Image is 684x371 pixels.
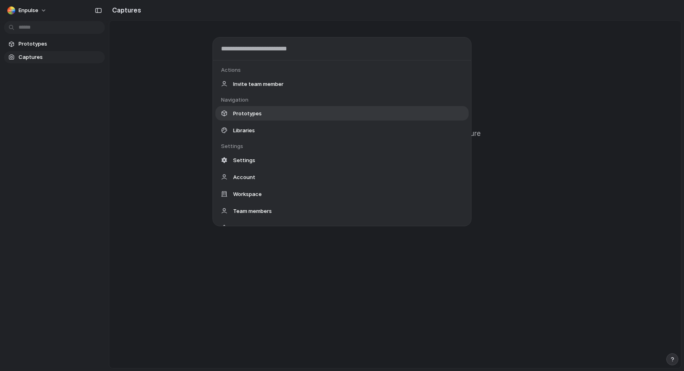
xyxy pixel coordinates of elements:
[233,224,265,232] span: Integrations
[233,173,255,181] span: Account
[233,207,272,215] span: Team members
[233,80,284,88] span: Invite team member
[213,60,471,226] div: Suggestions
[221,142,471,150] div: Settings
[233,190,262,198] span: Workspace
[233,126,255,134] span: Libraries
[221,66,471,74] div: Actions
[233,156,255,164] span: Settings
[221,96,471,104] div: Navigation
[233,109,262,117] span: Prototypes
